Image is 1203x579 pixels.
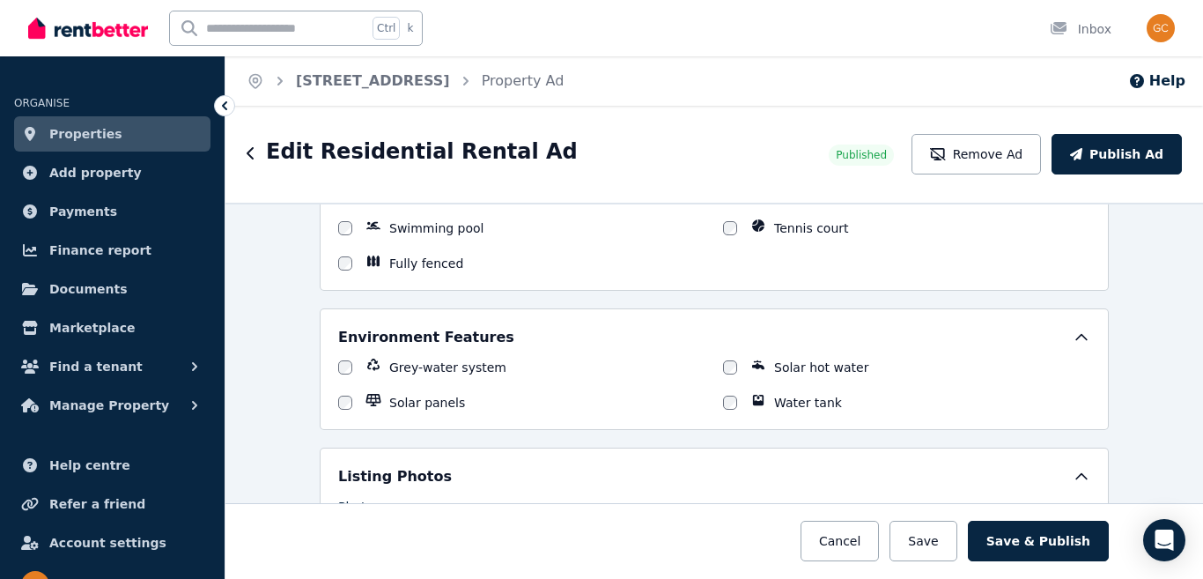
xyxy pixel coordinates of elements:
[774,394,842,412] label: Water tank
[889,521,956,561] button: Save
[14,486,210,522] a: Refer a friend
[338,327,514,348] h5: Environment Features
[389,255,463,272] label: Fully fenced
[389,359,506,376] label: Grey-water system
[14,97,70,109] span: ORGANISE
[801,521,879,561] button: Cancel
[389,394,465,412] label: Solar panels
[338,498,1090,516] p: Photos
[49,240,151,261] span: Finance report
[407,21,413,35] span: k
[774,219,849,237] label: Tennis court
[836,148,887,162] span: Published
[1052,134,1182,174] button: Publish Ad
[14,194,210,229] a: Payments
[266,137,578,166] h1: Edit Residential Rental Ad
[911,134,1041,174] button: Remove Ad
[49,162,142,183] span: Add property
[225,56,585,106] nav: Breadcrumb
[14,388,210,423] button: Manage Property
[49,123,122,145] span: Properties
[28,15,148,41] img: RentBetter
[14,233,210,268] a: Finance report
[49,356,143,377] span: Find a tenant
[14,448,210,483] a: Help centre
[296,72,450,89] a: [STREET_ADDRESS]
[14,155,210,190] a: Add property
[49,201,117,222] span: Payments
[389,219,484,237] label: Swimming pool
[49,455,130,476] span: Help centre
[1050,20,1111,38] div: Inbox
[1143,519,1185,561] div: Open Intercom Messenger
[774,359,868,376] label: Solar hot water
[14,525,210,560] a: Account settings
[49,532,166,553] span: Account settings
[14,349,210,384] button: Find a tenant
[14,271,210,307] a: Documents
[49,494,145,515] span: Refer a friend
[482,72,565,89] a: Property Ad
[49,317,135,338] span: Marketplace
[1147,14,1175,42] img: George Constantinidis
[1128,71,1185,92] button: Help
[338,466,452,487] h5: Listing Photos
[373,17,400,40] span: Ctrl
[14,310,210,345] a: Marketplace
[14,116,210,152] a: Properties
[968,521,1109,561] button: Save & Publish
[49,278,128,300] span: Documents
[49,395,169,416] span: Manage Property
